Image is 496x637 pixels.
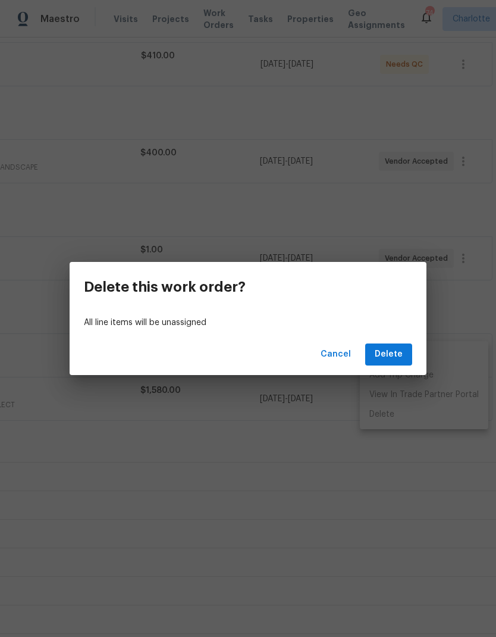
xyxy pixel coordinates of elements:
[84,279,246,295] h3: Delete this work order?
[84,317,412,329] p: All line items will be unassigned
[375,347,403,362] span: Delete
[316,344,356,366] button: Cancel
[365,344,412,366] button: Delete
[321,347,351,362] span: Cancel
